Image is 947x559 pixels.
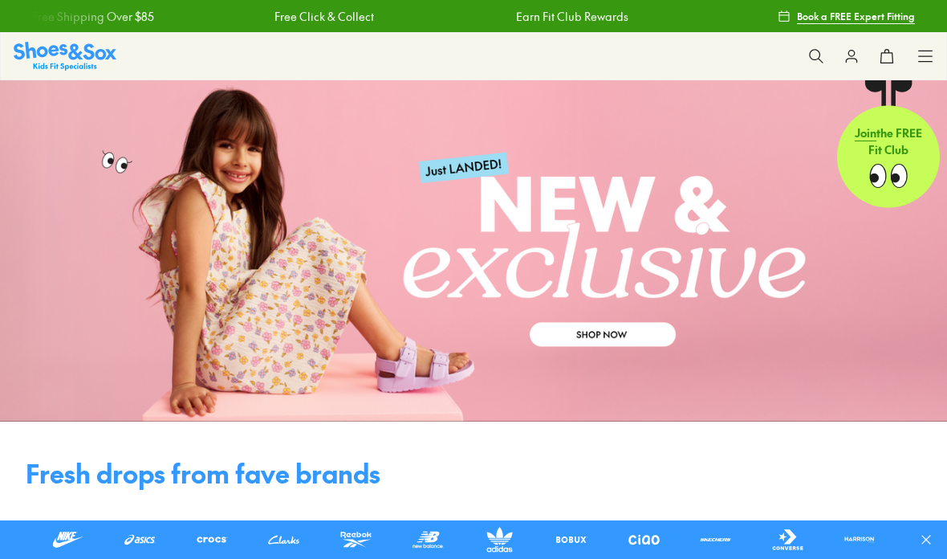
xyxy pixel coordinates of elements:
a: Jointhe FREE Fit Club [837,80,940,208]
img: SNS_Logo_Responsive.svg [14,42,116,70]
a: Free Shipping Over $85 [30,8,152,25]
p: the FREE Fit Club [837,112,940,171]
span: Join [855,124,876,141]
a: Shoes & Sox [14,42,116,70]
span: Book a FREE Expert Fitting [797,9,915,23]
a: Earn Fit Club Rewards [514,8,627,25]
a: Free Click & Collect [273,8,372,25]
a: Book a FREE Expert Fitting [778,2,915,31]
